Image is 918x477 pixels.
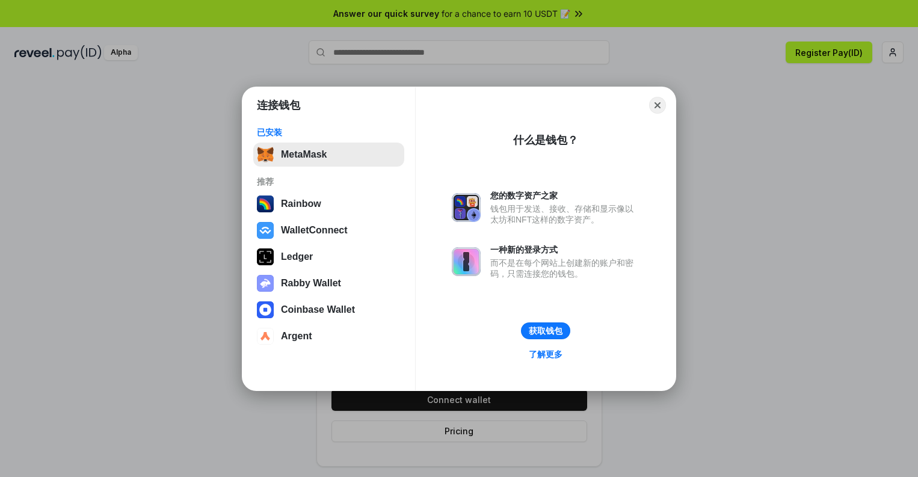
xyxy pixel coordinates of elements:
div: WalletConnect [281,225,348,236]
div: 而不是在每个网站上创建新的账户和密码，只需连接您的钱包。 [490,257,639,279]
img: svg+xml,%3Csvg%20width%3D%2228%22%20height%3D%2228%22%20viewBox%3D%220%200%2028%2028%22%20fill%3D... [257,301,274,318]
img: svg+xml,%3Csvg%20width%3D%22120%22%20height%3D%22120%22%20viewBox%3D%220%200%20120%20120%22%20fil... [257,195,274,212]
div: 推荐 [257,176,401,187]
button: Rainbow [253,192,404,216]
button: Argent [253,324,404,348]
img: svg+xml,%3Csvg%20fill%3D%22none%22%20height%3D%2233%22%20viewBox%3D%220%200%2035%2033%22%20width%... [257,146,274,163]
button: MetaMask [253,143,404,167]
a: 了解更多 [522,346,570,362]
div: Rabby Wallet [281,278,341,289]
button: Close [649,97,666,114]
button: Ledger [253,245,404,269]
img: svg+xml,%3Csvg%20xmlns%3D%22http%3A%2F%2Fwww.w3.org%2F2000%2Fsvg%22%20fill%3D%22none%22%20viewBox... [257,275,274,292]
button: Coinbase Wallet [253,298,404,322]
div: 了解更多 [529,349,562,360]
div: Argent [281,331,312,342]
div: Coinbase Wallet [281,304,355,315]
img: svg+xml,%3Csvg%20xmlns%3D%22http%3A%2F%2Fwww.w3.org%2F2000%2Fsvg%22%20fill%3D%22none%22%20viewBox... [452,247,481,276]
div: 获取钱包 [529,325,562,336]
button: Rabby Wallet [253,271,404,295]
button: WalletConnect [253,218,404,242]
div: 已安装 [257,127,401,138]
div: 一种新的登录方式 [490,244,639,255]
div: Ledger [281,251,313,262]
img: svg+xml,%3Csvg%20width%3D%2228%22%20height%3D%2228%22%20viewBox%3D%220%200%2028%2028%22%20fill%3D... [257,222,274,239]
img: svg+xml,%3Csvg%20width%3D%2228%22%20height%3D%2228%22%20viewBox%3D%220%200%2028%2028%22%20fill%3D... [257,328,274,345]
img: svg+xml,%3Csvg%20xmlns%3D%22http%3A%2F%2Fwww.w3.org%2F2000%2Fsvg%22%20width%3D%2228%22%20height%3... [257,248,274,265]
div: MetaMask [281,149,327,160]
div: 您的数字资产之家 [490,190,639,201]
div: 钱包用于发送、接收、存储和显示像以太坊和NFT这样的数字资产。 [490,203,639,225]
button: 获取钱包 [521,322,570,339]
img: svg+xml,%3Csvg%20xmlns%3D%22http%3A%2F%2Fwww.w3.org%2F2000%2Fsvg%22%20fill%3D%22none%22%20viewBox... [452,193,481,222]
div: 什么是钱包？ [513,133,578,147]
div: Rainbow [281,198,321,209]
h1: 连接钱包 [257,98,300,112]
